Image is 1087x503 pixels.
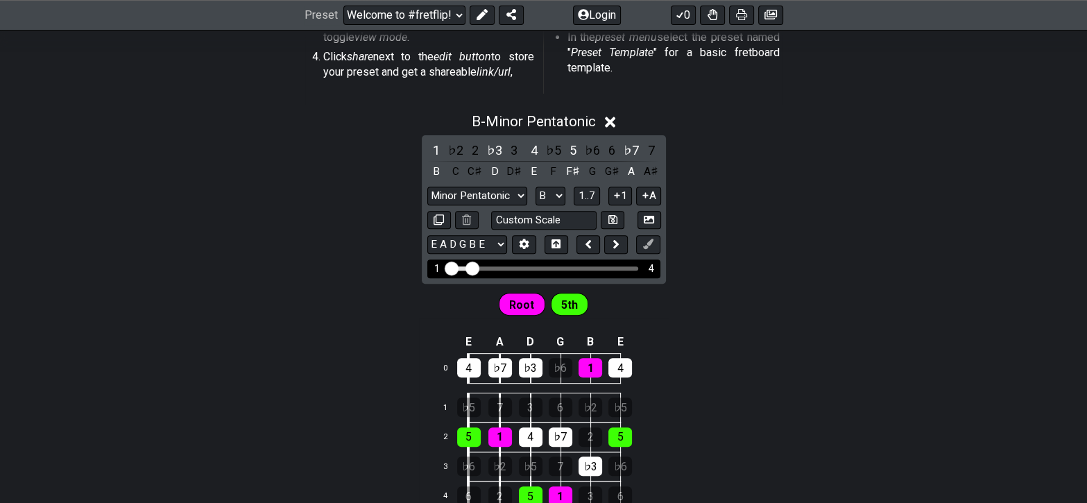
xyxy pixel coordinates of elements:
[488,398,512,417] div: 7
[509,295,534,315] span: First enable full edit mode to edit
[427,141,445,160] div: toggle scale degree
[636,187,660,205] button: A
[434,50,491,63] em: edit button
[574,187,600,205] button: 1..7
[608,187,632,205] button: 1
[347,50,373,63] em: share
[466,141,484,160] div: toggle scale degree
[642,141,660,160] div: toggle scale degree
[576,235,600,254] button: Move left
[519,457,542,476] div: ♭5
[583,141,601,160] div: toggle scale degree
[515,331,546,354] td: D
[573,6,621,25] button: Login
[519,427,542,447] div: 4
[470,6,495,25] button: Edit Preset
[545,331,575,354] td: G
[457,398,481,417] div: ♭5
[305,9,338,22] span: Preset
[729,6,754,25] button: Print
[605,331,635,354] td: E
[435,354,468,384] td: 0
[608,398,632,417] div: ♭5
[435,452,468,481] td: 3
[486,141,504,160] div: toggle scale degree
[700,6,725,25] button: Toggle Dexterity for all fretkits
[427,259,660,278] div: Visible fret range
[457,457,481,476] div: ♭6
[457,358,481,377] div: 4
[579,358,602,377] div: 1
[608,427,632,447] div: 5
[545,235,568,254] button: Toggle horizontal chord view
[636,235,660,254] button: First click edit preset to enable marker editing
[524,162,542,181] div: toggle pitch class
[354,31,407,44] em: view mode
[595,31,657,44] em: preset menu
[561,295,578,315] span: First enable full edit mode to edit
[435,393,468,423] td: 1
[579,398,602,417] div: ♭2
[536,187,565,205] select: Tonic/Root
[603,162,621,181] div: toggle pitch class
[427,162,445,181] div: toggle pitch class
[427,235,507,254] select: Tuning
[472,113,596,130] span: B - Minor Pentatonic
[486,162,504,181] div: toggle pitch class
[579,457,602,476] div: ♭3
[549,398,572,417] div: 6
[564,141,582,160] div: toggle scale degree
[488,358,512,377] div: ♭7
[567,30,780,76] p: In the select the preset named " " for a basic fretboard template.
[512,235,536,254] button: Edit Tuning
[519,358,542,377] div: ♭3
[583,162,601,181] div: toggle pitch class
[499,6,524,25] button: Share Preset
[549,427,572,447] div: ♭7
[505,141,523,160] div: toggle scale degree
[649,263,654,275] div: 4
[484,331,515,354] td: A
[604,235,628,254] button: Move right
[575,331,605,354] td: B
[622,141,640,160] div: toggle scale degree
[453,331,485,354] td: E
[447,162,465,181] div: toggle pitch class
[603,141,621,160] div: toggle scale degree
[488,427,512,447] div: 1
[671,6,696,25] button: 0
[477,65,511,78] em: link/url
[323,49,534,80] p: Click next to the to store your preset and get a shareable ,
[505,162,523,181] div: toggle pitch class
[455,211,479,230] button: Delete
[466,162,484,181] div: toggle pitch class
[579,189,595,202] span: 1..7
[457,427,481,447] div: 5
[642,162,660,181] div: toggle pitch class
[343,6,465,25] select: Preset
[608,457,632,476] div: ♭6
[601,211,624,230] button: Store user defined scale
[427,211,451,230] button: Copy
[549,457,572,476] div: 7
[549,358,572,377] div: ♭6
[564,162,582,181] div: toggle pitch class
[571,46,653,59] em: Preset Template
[758,6,783,25] button: Create image
[434,263,440,275] div: 1
[519,398,542,417] div: 3
[622,162,640,181] div: toggle pitch class
[435,423,468,452] td: 2
[524,141,542,160] div: toggle scale degree
[545,162,563,181] div: toggle pitch class
[637,211,661,230] button: Create Image
[427,187,527,205] select: Scale
[579,427,602,447] div: 2
[608,358,632,377] div: 4
[488,457,512,476] div: ♭2
[447,141,465,160] div: toggle scale degree
[545,141,563,160] div: toggle scale degree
